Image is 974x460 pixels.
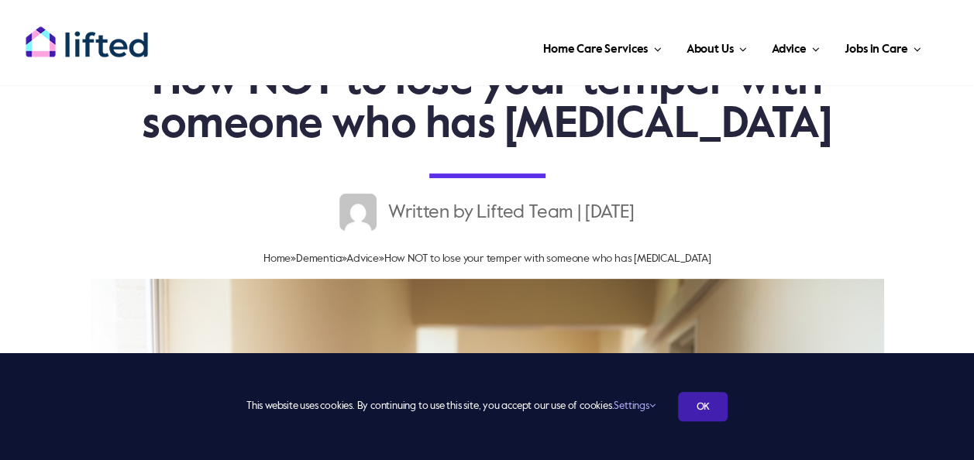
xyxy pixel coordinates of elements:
a: Advice [346,253,379,264]
span: About Us [686,37,733,62]
nav: Main Menu [182,23,926,70]
span: This website uses cookies. By continuing to use this site, you accept our use of cookies. [246,394,655,419]
span: Jobs in Care [845,37,907,62]
a: OK [678,392,728,421]
span: Home Care Services [543,37,648,62]
nav: Breadcrumb [121,246,853,271]
h1: How NOT to lose your temper with someone who has [MEDICAL_DATA] [121,60,853,147]
span: Advice [772,37,807,62]
a: Advice [767,23,824,70]
span: » » » [263,253,711,264]
a: Dementia [296,253,342,264]
a: Settings [614,401,655,411]
a: lifted-logo [25,26,149,41]
a: Home [263,253,291,264]
span: How NOT to lose your temper with someone who has [MEDICAL_DATA] [384,253,711,264]
a: About Us [681,23,751,70]
a: Home Care Services [539,23,666,70]
a: Jobs in Care [840,23,926,70]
